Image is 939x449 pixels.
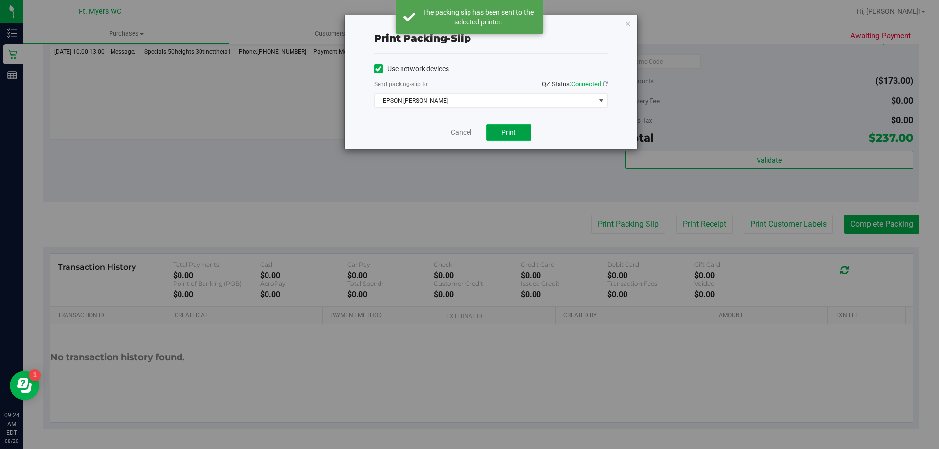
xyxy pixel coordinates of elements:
iframe: Resource center unread badge [29,369,41,381]
span: Print packing-slip [374,32,471,44]
label: Use network devices [374,64,449,74]
a: Cancel [451,128,471,138]
button: Print [486,124,531,141]
div: The packing slip has been sent to the selected printer. [421,7,536,27]
span: QZ Status: [542,80,608,87]
iframe: Resource center [10,371,39,400]
span: Connected [571,80,601,87]
label: Send packing-slip to: [374,80,429,88]
span: Print [501,128,516,136]
span: EPSON-[PERSON_NAME] [375,94,595,107]
span: select [595,94,607,107]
